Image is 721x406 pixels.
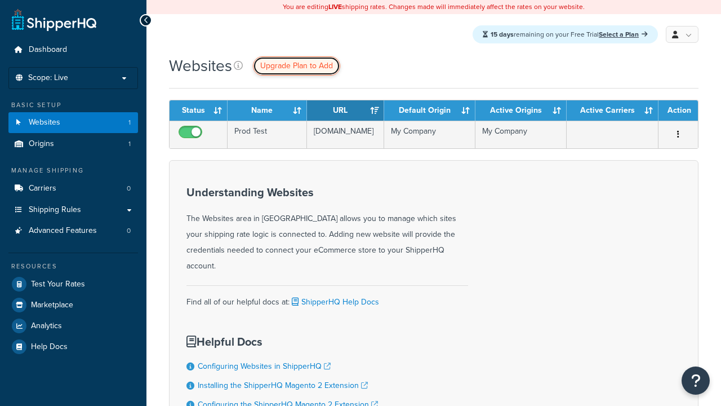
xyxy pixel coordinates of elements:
[8,178,138,199] li: Carriers
[290,296,379,308] a: ShipperHQ Help Docs
[198,379,368,391] a: Installing the ShipperHQ Magento 2 Extension
[29,226,97,236] span: Advanced Features
[8,134,138,155] li: Origins
[8,337,138,357] a: Help Docs
[307,121,384,148] td: [DOMAIN_NAME]
[198,360,331,372] a: Configuring Websites in ShipperHQ
[475,121,567,148] td: My Company
[8,200,138,220] a: Shipping Rules
[186,285,468,310] div: Find all of our helpful docs at:
[170,100,228,121] th: Status: activate to sort column ascending
[128,139,131,149] span: 1
[228,121,307,148] td: Prod Test
[127,226,131,236] span: 0
[491,29,514,39] strong: 15 days
[260,60,333,72] span: Upgrade Plan to Add
[8,262,138,271] div: Resources
[253,56,340,76] a: Upgrade Plan to Add
[8,178,138,199] a: Carriers 0
[29,184,56,193] span: Carriers
[228,100,307,121] th: Name: activate to sort column ascending
[8,100,138,110] div: Basic Setup
[31,342,68,352] span: Help Docs
[31,280,85,289] span: Test Your Rates
[8,220,138,241] a: Advanced Features 0
[8,134,138,155] a: Origins 1
[473,25,658,43] div: remaining on your Free Trial
[8,295,138,315] a: Marketplace
[307,100,384,121] th: URL: activate to sort column ascending
[682,367,710,395] button: Open Resource Center
[29,205,81,215] span: Shipping Rules
[186,186,468,274] div: The Websites area in [GEOGRAPHIC_DATA] allows you to manage which sites your shipping rate logic ...
[8,274,138,294] a: Test Your Rates
[186,186,468,198] h3: Understanding Websites
[12,8,96,31] a: ShipperHQ Home
[128,118,131,127] span: 1
[658,100,698,121] th: Action
[384,100,475,121] th: Default Origin: activate to sort column ascending
[328,2,342,12] b: LIVE
[29,45,67,55] span: Dashboard
[567,100,658,121] th: Active Carriers: activate to sort column ascending
[8,39,138,60] a: Dashboard
[8,112,138,133] li: Websites
[8,220,138,241] li: Advanced Features
[384,121,475,148] td: My Company
[31,321,62,331] span: Analytics
[186,336,389,348] h3: Helpful Docs
[127,184,131,193] span: 0
[8,316,138,336] a: Analytics
[169,55,232,77] h1: Websites
[29,118,60,127] span: Websites
[31,301,73,310] span: Marketplace
[599,29,648,39] a: Select a Plan
[8,166,138,175] div: Manage Shipping
[28,73,68,83] span: Scope: Live
[8,112,138,133] a: Websites 1
[475,100,567,121] th: Active Origins: activate to sort column ascending
[29,139,54,149] span: Origins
